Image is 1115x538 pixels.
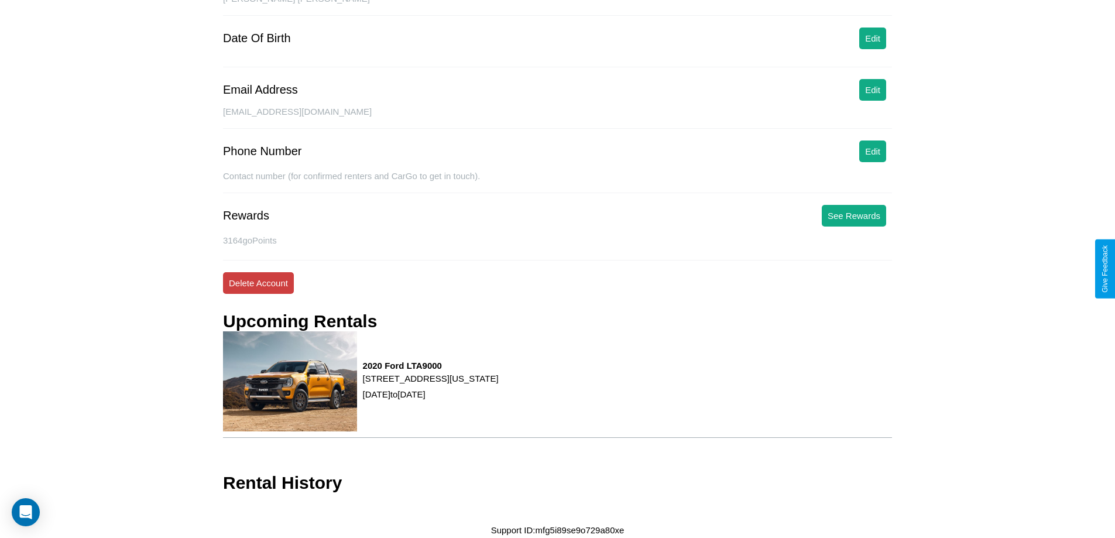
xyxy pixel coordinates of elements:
p: [DATE] to [DATE] [363,386,499,402]
button: See Rewards [822,205,886,227]
div: Rewards [223,209,269,222]
div: Phone Number [223,145,302,158]
button: Edit [859,141,886,162]
div: Contact number (for confirmed renters and CarGo to get in touch). [223,171,892,193]
h3: 2020 Ford LTA9000 [363,361,499,371]
div: [EMAIL_ADDRESS][DOMAIN_NAME] [223,107,892,129]
div: Open Intercom Messenger [12,498,40,526]
h3: Rental History [223,473,342,493]
p: Support ID: mfg5i89se9o729a80xe [491,522,625,538]
button: Edit [859,79,886,101]
div: Give Feedback [1101,245,1109,293]
div: Date Of Birth [223,32,291,45]
p: 3164 goPoints [223,232,892,248]
button: Delete Account [223,272,294,294]
h3: Upcoming Rentals [223,311,377,331]
p: [STREET_ADDRESS][US_STATE] [363,371,499,386]
div: Email Address [223,83,298,97]
img: rental [223,331,357,431]
button: Edit [859,28,886,49]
